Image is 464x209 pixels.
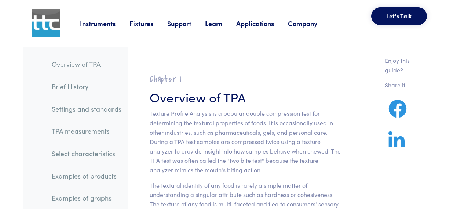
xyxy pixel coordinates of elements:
[150,109,341,174] p: Texture Profile Analysis is a popular double compression test for determining the textural proper...
[385,56,419,75] p: Enjoy this guide?
[46,145,127,162] a: Select characteristics
[46,190,127,206] a: Examples of graphs
[46,123,127,140] a: TPA measurements
[46,101,127,118] a: Settings and standards
[129,19,167,28] a: Fixtures
[385,140,408,149] a: Share on LinkedIn
[385,80,419,90] p: Share it!
[32,9,60,37] img: ttc_logo_1x1_v1.0.png
[46,167,127,184] a: Examples of products
[150,88,341,106] h3: Overview of TPA
[167,19,205,28] a: Support
[150,73,341,85] h2: Chapter I
[46,78,127,95] a: Brief History
[80,19,129,28] a: Instruments
[288,19,331,28] a: Company
[371,7,427,25] button: Let's Talk
[205,19,236,28] a: Learn
[236,19,288,28] a: Applications
[46,56,127,73] a: Overview of TPA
